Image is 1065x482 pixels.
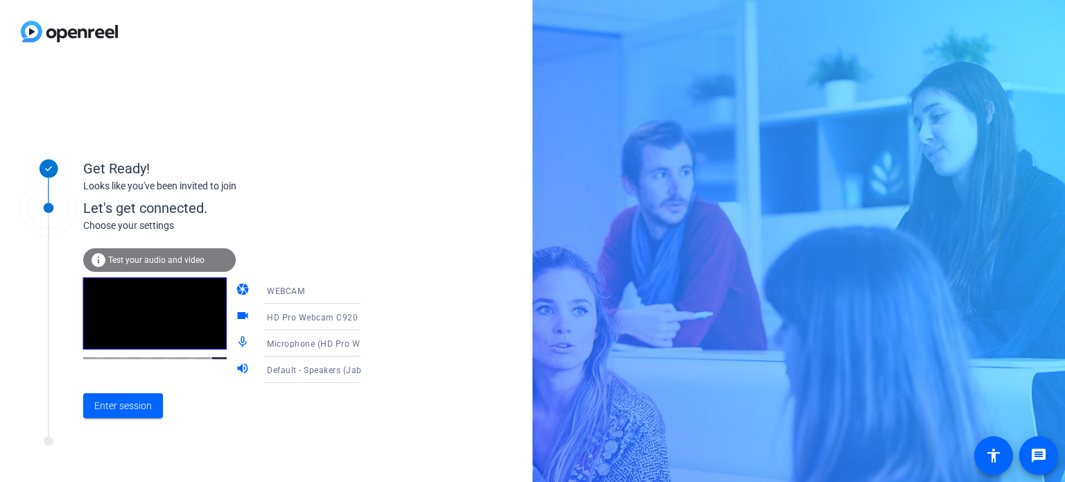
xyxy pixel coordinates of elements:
[985,447,1002,464] mat-icon: accessibility
[83,179,361,193] div: Looks like you've been invited to join
[108,255,205,265] span: Test your audio and video
[94,399,152,413] span: Enter session
[267,364,492,375] span: Default - Speakers (Jabra SPEAK 510 USB) (0b0e:0420)
[83,393,163,418] button: Enter session
[236,361,252,378] mat-icon: volume_up
[236,335,252,352] mat-icon: mic_none
[236,309,252,325] mat-icon: videocam
[83,218,389,233] div: Choose your settings
[90,252,107,268] mat-icon: info
[267,286,304,296] span: WEBCAM
[267,311,410,322] span: HD Pro Webcam C920 (046d:08e5)
[267,338,467,349] span: Microphone (HD Pro Webcam C920) (046d:08e5)
[83,158,361,179] div: Get Ready!
[1030,447,1047,464] mat-icon: message
[83,198,389,218] div: Let's get connected.
[236,282,252,299] mat-icon: camera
